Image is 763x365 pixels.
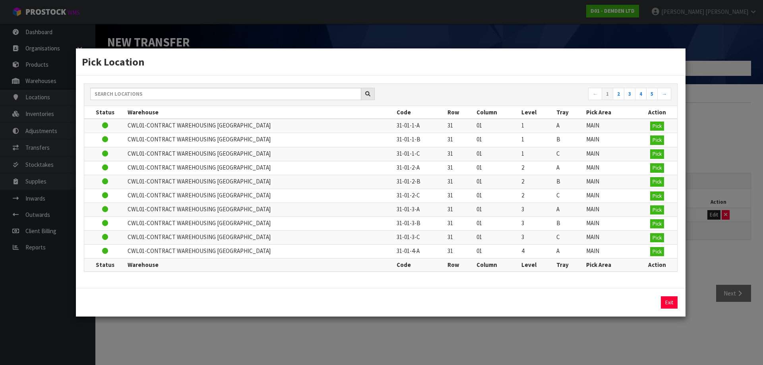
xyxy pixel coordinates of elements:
[584,259,637,271] th: Pick Area
[519,119,554,133] td: 1
[653,137,662,143] span: Pick
[387,88,671,102] nav: Page navigation
[474,217,519,231] td: 01
[445,245,474,259] td: 31
[653,193,662,199] span: Pick
[519,161,554,175] td: 2
[126,147,395,161] td: CWL01-CONTRACT WAREHOUSING [GEOGRAPHIC_DATA]
[82,54,680,69] h3: Pick Location
[653,164,662,171] span: Pick
[650,205,664,215] button: Pick
[650,191,664,201] button: Pick
[395,175,445,189] td: 31-01-2-B
[588,88,602,100] a: ←
[653,234,662,241] span: Pick
[519,245,554,259] td: 4
[445,133,474,147] td: 31
[584,217,637,231] td: MAIN
[584,245,637,259] td: MAIN
[395,147,445,161] td: 31-01-1-C
[126,217,395,231] td: CWL01-CONTRACT WAREHOUSING [GEOGRAPHIC_DATA]
[474,245,519,259] td: 01
[126,175,395,189] td: CWL01-CONTRACT WAREHOUSING [GEOGRAPHIC_DATA]
[126,231,395,245] td: CWL01-CONTRACT WAREHOUSING [GEOGRAPHIC_DATA]
[126,106,395,119] th: Warehouse
[519,203,554,217] td: 3
[653,178,662,185] span: Pick
[554,175,584,189] td: B
[445,161,474,175] td: 31
[653,207,662,213] span: Pick
[395,119,445,133] td: 31-01-1-A
[650,122,664,131] button: Pick
[554,203,584,217] td: A
[126,245,395,259] td: CWL01-CONTRACT WAREHOUSING [GEOGRAPHIC_DATA]
[395,259,445,271] th: Code
[584,133,637,147] td: MAIN
[474,133,519,147] td: 01
[584,161,637,175] td: MAIN
[126,119,395,133] td: CWL01-CONTRACT WAREHOUSING [GEOGRAPHIC_DATA]
[474,203,519,217] td: 01
[126,161,395,175] td: CWL01-CONTRACT WAREHOUSING [GEOGRAPHIC_DATA]
[445,189,474,203] td: 31
[554,259,584,271] th: Tray
[395,161,445,175] td: 31-01-2-A
[445,147,474,161] td: 31
[445,217,474,231] td: 31
[653,151,662,157] span: Pick
[584,147,637,161] td: MAIN
[445,175,474,189] td: 31
[474,175,519,189] td: 01
[554,147,584,161] td: C
[126,259,395,271] th: Warehouse
[653,248,662,255] span: Pick
[519,259,554,271] th: Level
[474,259,519,271] th: Column
[474,161,519,175] td: 01
[519,147,554,161] td: 1
[519,133,554,147] td: 1
[624,88,635,100] a: 3
[650,233,664,243] button: Pick
[584,203,637,217] td: MAIN
[637,106,677,119] th: Action
[474,106,519,119] th: Column
[474,119,519,133] td: 01
[126,203,395,217] td: CWL01-CONTRACT WAREHOUSING [GEOGRAPHIC_DATA]
[650,219,664,229] button: Pick
[90,88,361,100] input: Search locations
[519,106,554,119] th: Level
[554,133,584,147] td: B
[84,259,126,271] th: Status
[650,135,664,145] button: Pick
[519,217,554,231] td: 3
[635,88,647,100] a: 4
[395,203,445,217] td: 31-01-3-A
[653,220,662,227] span: Pick
[519,231,554,245] td: 3
[650,247,664,257] button: Pick
[395,231,445,245] td: 31-01-3-C
[584,175,637,189] td: MAIN
[646,88,658,100] a: 5
[657,88,671,100] a: →
[661,296,678,309] button: Exit
[584,231,637,245] td: MAIN
[445,203,474,217] td: 31
[84,106,126,119] th: Status
[554,119,584,133] td: A
[445,231,474,245] td: 31
[584,119,637,133] td: MAIN
[584,189,637,203] td: MAIN
[474,231,519,245] td: 01
[474,147,519,161] td: 01
[554,106,584,119] th: Tray
[126,189,395,203] td: CWL01-CONTRACT WAREHOUSING [GEOGRAPHIC_DATA]
[395,245,445,259] td: 31-01-4-A
[474,189,519,203] td: 01
[519,189,554,203] td: 2
[613,88,624,100] a: 2
[650,149,664,159] button: Pick
[602,88,613,100] a: 1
